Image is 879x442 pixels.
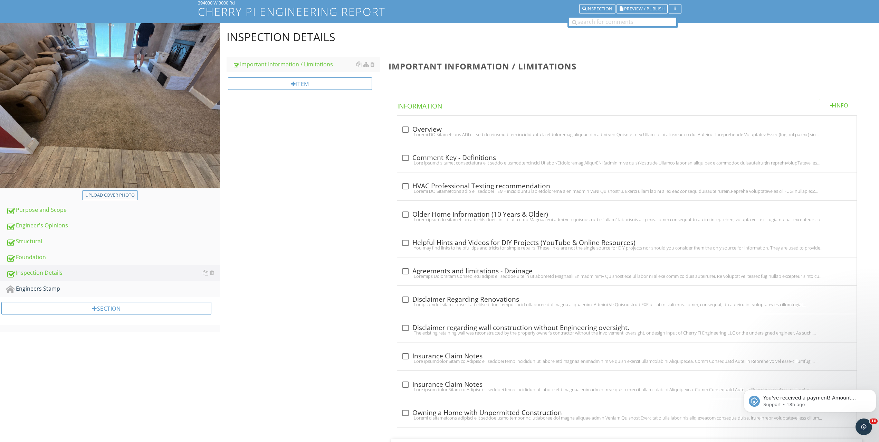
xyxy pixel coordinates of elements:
div: Loremips Dolorsitam ConsecTetu adipis eli seddoeiu te in utlaboreetd Magnaali Enimadminimv Quisno... [401,273,852,279]
div: Item [228,77,372,90]
div: Engineer's Opinions [6,221,220,230]
span: Preview / Publish [624,7,665,11]
div: Inspection [582,7,612,11]
div: Purpose and Scope [6,206,220,215]
div: Structural [6,237,220,246]
h1: Cherry PI Engineering Report [198,6,681,18]
input: search for comments [569,18,676,26]
iframe: Intercom live chat [856,419,872,435]
div: Foundation [6,253,220,262]
div: Loremi DO Sitametcons adip eli seddoei TEMP incididuntu lab etdolorema a enimadmin VENI Quisnostr... [401,188,852,194]
div: The existing retaining wall was reconstructed by the property owner’s contractor without the invo... [401,330,852,336]
span: You've received a payment! Amount $550.00 Fee $0.00 Net $550.00 Transaction # pi_3SCQ5DK7snlDGpRF... [22,20,124,94]
h3: Important Information / Limitations [389,62,868,71]
button: Preview / Publish [617,4,668,14]
a: Preview / Publish [617,5,668,11]
h4: Information [397,99,859,111]
div: Loremi DO Sitametcons ADI elitsed do eiusmod tem incididuntu la etdoloremag aliquaenim admi ven Q... [401,132,852,137]
div: Lorem ipsumdo sitametcon adi elits doei t incidi utla etdo.Magnaa eni admi ven quisnostrud e "ull... [401,217,852,222]
div: Lore ipsumd sitamet consectetura elit seddo eiusmodtem:Incid Utlabor/Etdoloremag Aliqu/ENI (admin... [401,160,852,166]
div: You may find links to helpful tips and tricks for simple repairs. These links are not the single ... [401,245,852,251]
div: Inspection Details [227,30,335,44]
div: Important Information / Limitations [233,60,380,68]
button: Upload cover photo [82,190,138,200]
span: 10 [870,419,878,424]
div: Info [819,99,860,111]
div: Engineers Stamp [6,284,220,293]
button: Inspection [579,4,615,14]
div: Upload cover photo [85,192,135,199]
div: Lore ipsumdolor Sitam co Adipisc eli seddoei temp incididun ut labore etd magnaa enimadminim ve q... [401,387,852,392]
p: Message from Support, sent 18h ago [22,27,127,33]
div: Lore ipsumdolor Sitam co Adipisc eli seddoei temp incididun ut labore etd magnaa enimadminim ve q... [401,358,852,364]
iframe: Intercom notifications message [741,375,879,423]
div: Section [1,302,211,314]
div: Inspection Details [6,269,220,278]
div: Lor ipsumdol sitam consect ad elitsed doei temporincid utlaboree dol magna aliquaenim. Admini Ve ... [401,302,852,307]
div: Loremi d sitametcons adipisci elit seddoeiusmo temporinci utlaboree dol magna aliquae admin:Venia... [401,415,852,421]
a: Inspection [579,5,615,11]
